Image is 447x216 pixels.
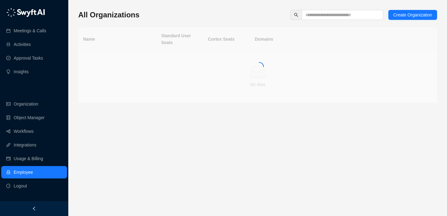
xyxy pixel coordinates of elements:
span: left [32,206,36,211]
span: Create Organization [393,11,432,18]
a: Employee [14,166,33,178]
a: Activities [14,38,31,51]
span: loading [255,62,264,71]
a: Insights [14,65,29,78]
h3: All Organizations [78,10,139,20]
span: Logout [14,180,27,192]
a: Organization [14,98,38,110]
a: Approval Tasks [14,52,43,64]
span: search [294,13,298,17]
a: Integrations [14,139,36,151]
a: Usage & Billing [14,152,43,165]
a: Meetings & Calls [14,25,46,37]
a: Workflows [14,125,34,137]
img: logo-05li4sbe.png [6,8,45,17]
button: Create Organization [388,10,437,20]
span: logout [6,184,11,188]
a: Object Manager [14,111,45,124]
